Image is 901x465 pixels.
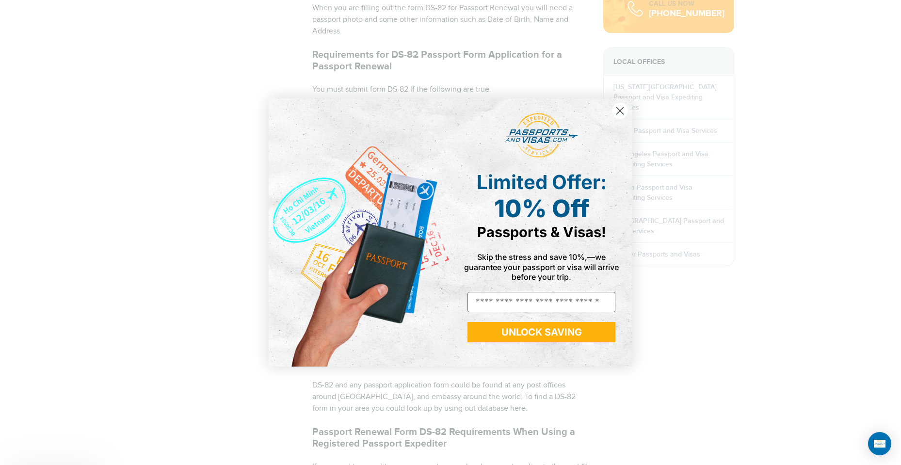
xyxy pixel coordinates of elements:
button: Close dialog [611,102,628,119]
span: Passports & Visas! [477,224,606,241]
span: Limited Offer: [477,170,607,194]
span: 10% Off [494,194,589,223]
div: Open Intercom Messenger [868,432,891,455]
img: passports and visas [505,113,578,159]
img: de9cda0d-0715-46ca-9a25-073762a91ba7.png [269,98,450,367]
button: UNLOCK SAVING [467,322,615,342]
span: Skip the stress and save 10%,—we guarantee your passport or visa will arrive before your trip. [464,252,619,281]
